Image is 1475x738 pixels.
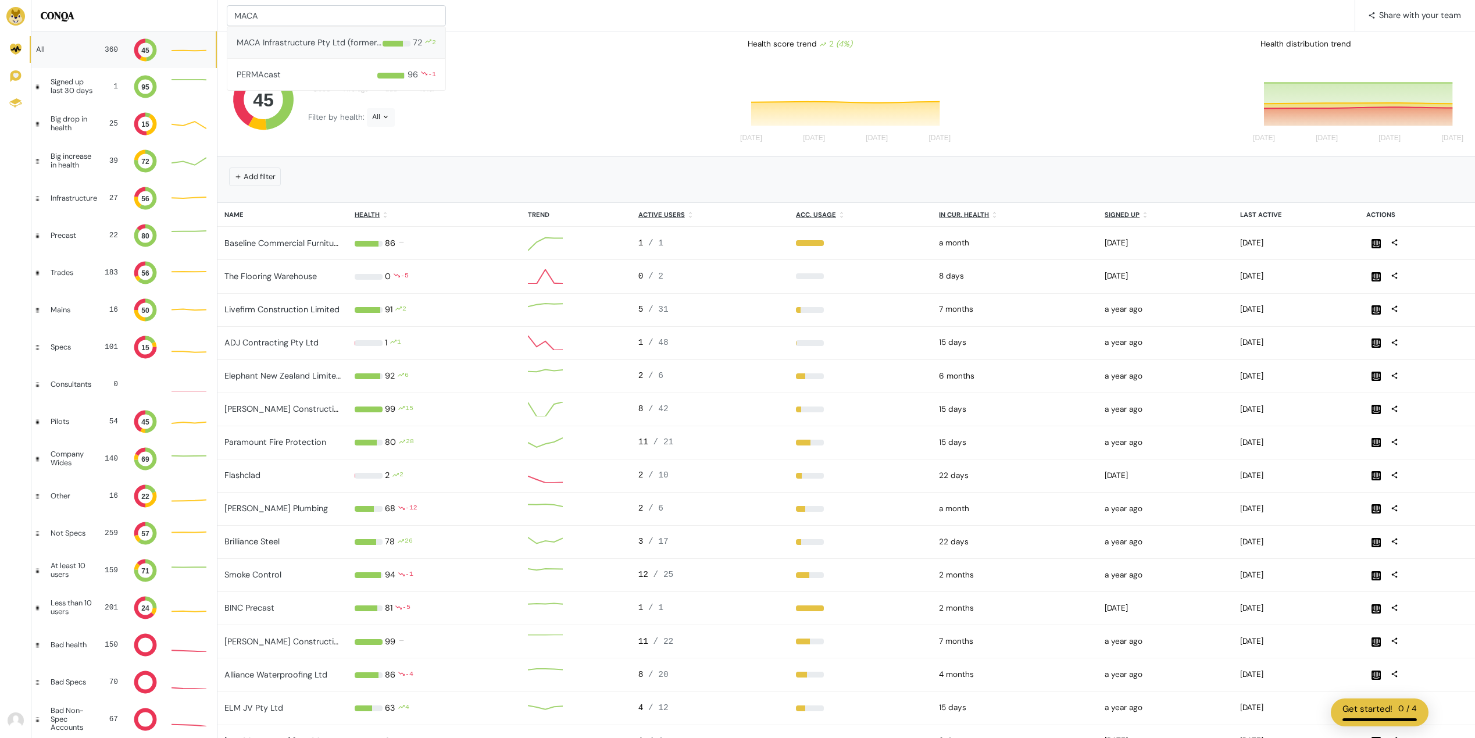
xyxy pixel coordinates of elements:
[106,155,118,166] div: 39
[224,238,448,248] a: Baseline Commercial Furniture Pty Ltd T/A Form+Function
[1105,669,1226,680] div: 2024-05-15 11:22am
[1240,337,1352,348] div: 2025-08-16 05:48am
[836,39,852,49] i: (4%)
[638,337,782,350] div: 1
[31,217,217,254] a: Precast 22 80
[939,211,989,219] u: In cur. health
[1240,636,1352,647] div: 2025-08-18 02:33pm
[108,714,118,725] div: 67
[432,27,436,58] div: 2
[227,5,446,26] input: Search for company...
[99,304,118,315] div: 16
[796,407,925,412] div: 19%
[796,506,925,512] div: 33%
[224,669,327,680] a: Alliance Waterproofing Ltd
[355,211,380,219] u: Health
[653,570,674,579] span: / 25
[796,539,925,545] div: 18%
[385,669,395,682] div: 86
[1105,503,1226,515] div: 2024-05-15 11:23am
[1105,702,1226,714] div: 2024-05-15 11:25am
[939,337,1091,348] div: 2025-08-10 10:00pm
[1240,404,1352,415] div: 2025-08-17 10:17pm
[1240,569,1352,581] div: 2025-08-18 05:14pm
[866,134,888,142] tspan: [DATE]
[638,569,782,582] div: 12
[101,379,118,390] div: 0
[796,672,925,678] div: 40%
[1233,203,1359,227] th: Last active
[648,470,669,480] span: / 10
[31,515,217,552] a: Not Specs 259 57
[31,477,217,515] a: Other 16 22
[406,436,414,449] div: 28
[1105,569,1226,581] div: 2024-05-15 11:27am
[939,536,1091,548] div: 2025-08-03 10:00pm
[399,469,403,482] div: 2
[1105,370,1226,382] div: 2024-05-15 11:26am
[939,304,1091,315] div: 2025-01-12 10:00pm
[31,440,217,477] a: Company Wides 140 69
[405,669,413,682] div: -4
[6,7,25,26] img: Brand
[224,304,340,315] a: Livefirm Construction Limited
[648,603,663,612] span: / 1
[521,203,631,227] th: Trend
[939,602,1091,614] div: 2025-06-22 10:00pm
[385,403,395,416] div: 99
[796,340,925,346] div: 2%
[224,703,283,713] a: ELM JV Pty Ltd
[638,602,782,615] div: 1
[796,605,925,611] div: 100%
[99,639,118,650] div: 150
[397,337,401,350] div: 1
[99,676,118,687] div: 70
[638,536,782,548] div: 3
[51,678,90,686] div: Bad Specs
[51,231,90,240] div: Precast
[648,238,663,248] span: / 1
[385,304,392,316] div: 91
[796,705,925,711] div: 33%
[99,490,118,501] div: 16
[413,27,422,58] div: 72
[1251,34,1470,55] div: Health distribution trend
[1240,669,1352,680] div: 2025-08-18 01:13pm
[106,81,118,92] div: 1
[796,639,925,644] div: 50%
[1105,211,1140,219] u: Signed up
[31,552,217,589] a: At least 10 users 159 71
[1240,437,1352,448] div: 2025-08-18 10:29am
[638,469,782,482] div: 2
[1441,134,1463,142] tspan: [DATE]
[1105,337,1226,348] div: 2024-05-15 11:28am
[31,664,217,701] a: Bad Specs 70
[385,602,392,615] div: 81
[237,59,281,90] div: PERMAcast
[819,38,852,50] div: 2
[99,341,118,352] div: 101
[1105,536,1226,548] div: 2024-05-15 11:25am
[1240,536,1352,548] div: 2025-08-16 08:39am
[1240,702,1352,714] div: 2025-08-17 02:14pm
[928,134,951,142] tspan: [DATE]
[385,636,395,648] div: 99
[31,366,217,403] a: Consultants 0
[31,254,217,291] a: Trades 183 56
[51,343,90,351] div: Specs
[939,702,1091,714] div: 2025-08-10 10:00pm
[648,404,669,413] span: / 42
[405,569,413,582] div: -1
[1105,237,1226,249] div: 2025-05-13 02:24pm
[1105,636,1226,647] div: 2024-05-15 11:21am
[31,68,217,105] a: Signed up last 30 days 1 95
[939,470,1091,482] div: 2025-08-03 10:00pm
[103,453,118,464] div: 140
[638,211,685,219] u: Active users
[367,108,395,127] div: All
[31,329,217,366] a: Specs 101 15
[648,272,663,281] span: / 2
[51,380,91,388] div: Consultants
[1240,602,1352,614] div: 2025-08-18 01:01pm
[385,436,396,449] div: 80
